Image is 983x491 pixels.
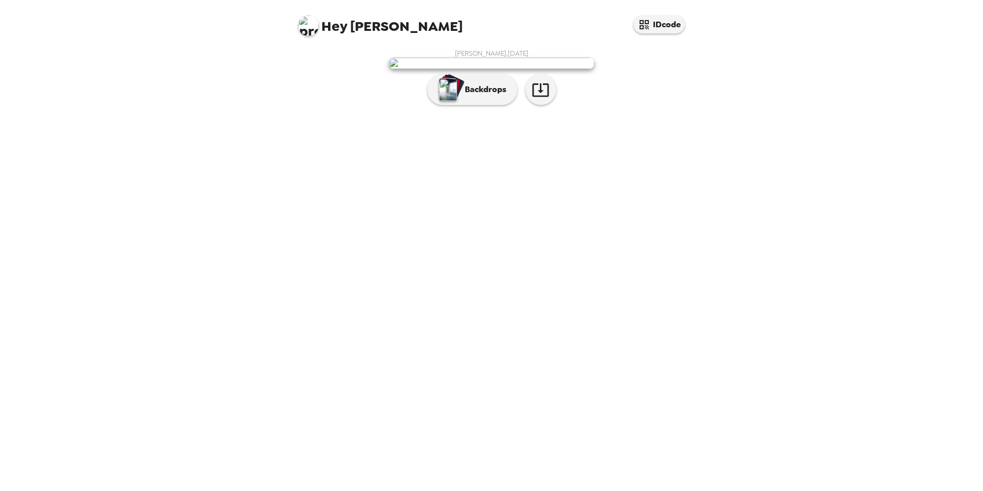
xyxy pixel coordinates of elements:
span: [PERSON_NAME] [298,10,463,33]
span: [PERSON_NAME] , [DATE] [455,49,529,58]
button: IDcode [633,15,685,33]
img: profile pic [298,15,319,36]
span: Hey [321,17,347,36]
p: Backdrops [460,83,506,96]
img: user [389,58,594,69]
button: Backdrops [427,74,517,105]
